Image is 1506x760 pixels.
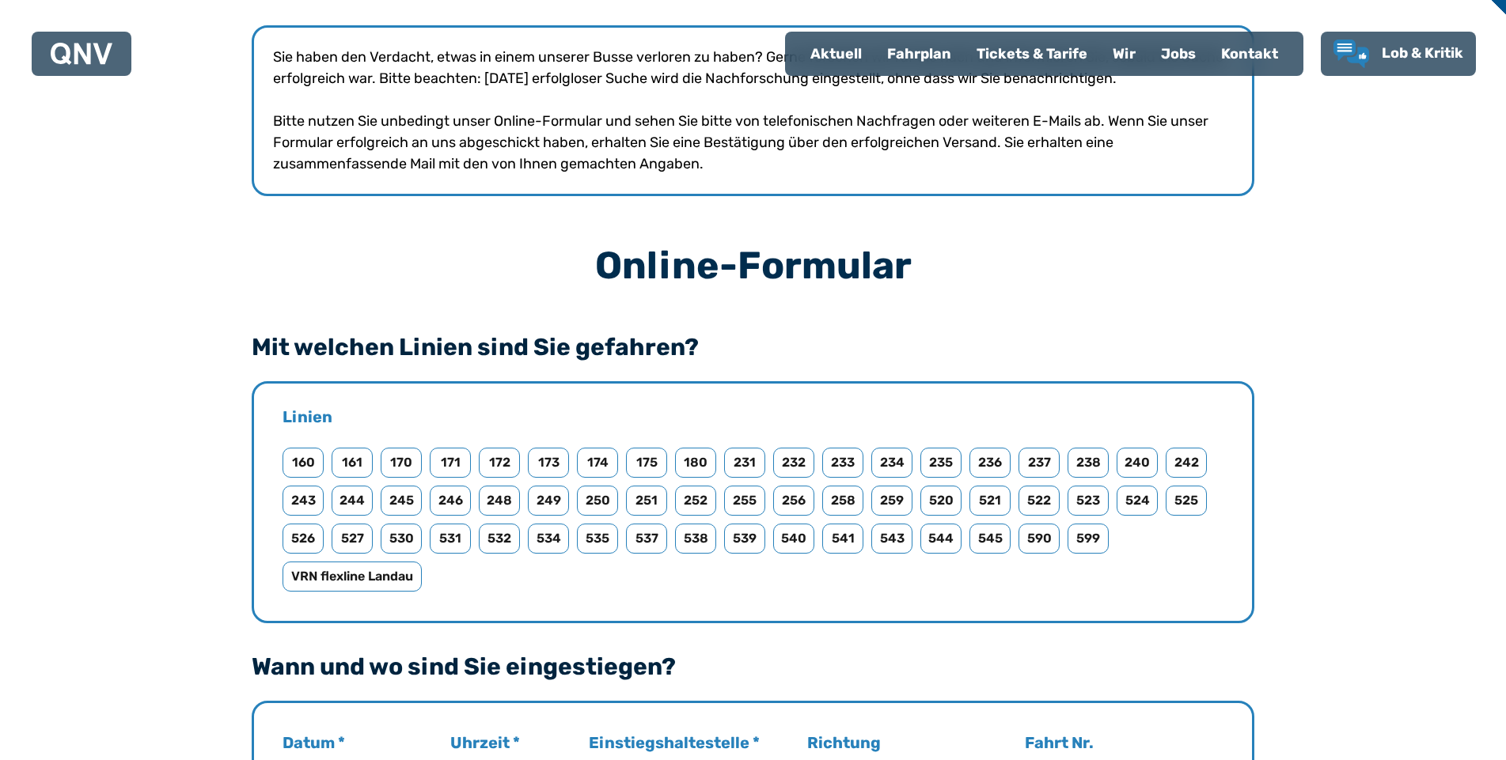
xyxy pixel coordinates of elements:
span: Lob & Kritik [1382,44,1463,62]
a: Aktuell [798,33,874,74]
a: QNV Logo [51,38,112,70]
a: Jobs [1148,33,1208,74]
legend: Mit welchen Linien sind Sie gefahren? [252,335,699,359]
a: Kontakt [1208,33,1291,74]
a: Fahrplan [874,33,964,74]
p: Bitte nutzen Sie unbedingt unser Online-Formular und sehen Sie bitte von telefonischen Nachfragen... [273,111,1233,175]
h3: Online-Formular [252,247,1254,285]
legend: Linien [283,406,332,428]
img: QNV Logo [51,43,112,65]
legend: Wann und wo sind Sie eingestiegen? [252,655,676,679]
a: Lob & Kritik [1333,40,1463,68]
a: Wir [1100,33,1148,74]
p: Sie haben den Verdacht, etwas in einem unserer Busse verloren zu haben? Gerne forschen wir für Si... [273,47,1233,89]
a: Tickets & Tarife [964,33,1100,74]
